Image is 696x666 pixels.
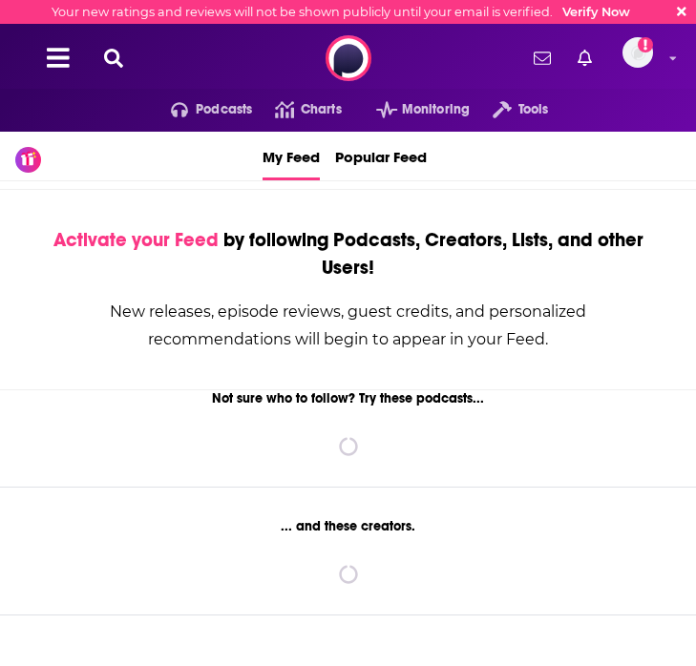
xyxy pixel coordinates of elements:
[52,5,630,19] div: Your new ratings and reviews will not be shown publicly until your email is verified.
[301,96,342,123] span: Charts
[196,96,252,123] span: Podcasts
[470,94,548,125] button: open menu
[622,37,653,68] span: Logged in as celadonmarketing
[53,228,219,252] span: Activate your Feed
[335,135,427,177] span: Popular Feed
[402,96,470,123] span: Monitoring
[252,94,341,125] a: Charts
[335,132,427,180] a: Popular Feed
[570,42,600,74] a: Show notifications dropdown
[518,96,549,123] span: Tools
[326,35,371,81] img: Podchaser - Follow, Share and Rate Podcasts
[638,37,653,52] svg: Email not verified
[622,37,664,79] a: Logged in as celadonmarketing
[47,226,649,281] div: by following Podcasts, Creators, Lists, and other Users!
[622,37,653,68] img: User Profile
[148,94,253,125] button: open menu
[263,135,320,177] span: My Feed
[263,132,320,180] a: My Feed
[526,42,559,74] a: Show notifications dropdown
[47,298,649,353] div: New releases, episode reviews, guest credits, and personalized recommendations will begin to appe...
[353,94,470,125] button: open menu
[562,5,630,19] a: Verify Now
